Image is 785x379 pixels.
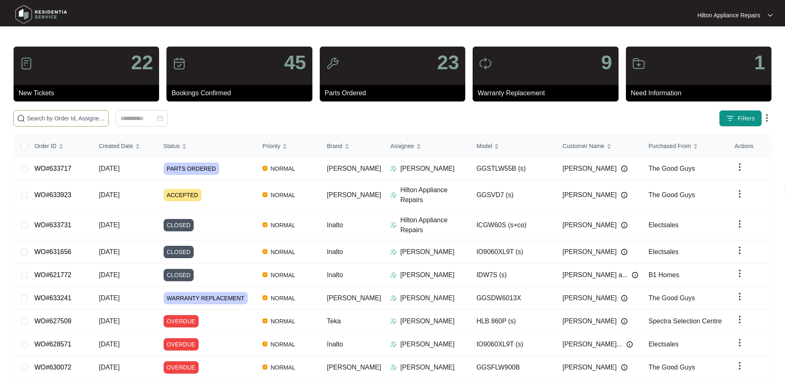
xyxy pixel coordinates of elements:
span: [DATE] [99,341,120,348]
span: Model [476,141,492,151]
span: Filters [738,114,755,123]
span: [DATE] [99,294,120,301]
p: Need Information [631,88,771,98]
p: Hilton Appliance Repairs [400,185,470,205]
span: NORMAL [267,316,299,326]
span: [DATE] [99,318,120,325]
a: WO#631656 [34,248,71,255]
img: Assigner Icon [390,192,397,198]
img: Info icon [621,222,628,228]
img: Vercel Logo [262,365,267,370]
span: [PERSON_NAME] [327,191,381,198]
a: WO#633731 [34,221,71,228]
span: [PERSON_NAME] [562,293,617,303]
p: 1 [754,53,765,73]
img: Info icon [621,192,628,198]
p: [PERSON_NAME] [400,247,455,257]
img: dropdown arrow [735,315,745,325]
img: filter icon [726,114,734,122]
span: [PERSON_NAME] [562,363,617,372]
p: Parts Ordered [325,88,465,98]
span: Order ID [34,141,56,151]
th: Order ID [28,135,92,157]
img: Vercel Logo [262,295,267,300]
img: Vercel Logo [262,341,267,346]
img: Vercel Logo [262,272,267,277]
p: [PERSON_NAME] [400,316,455,326]
img: icon [326,57,339,70]
span: NORMAL [267,270,299,280]
img: Assigner Icon [390,249,397,255]
p: [PERSON_NAME] [400,270,455,280]
span: The Good Guys [649,191,695,198]
img: dropdown arrow [735,162,745,172]
img: Vercel Logo [262,222,267,227]
img: Info icon [632,272,638,278]
span: [PERSON_NAME] [562,220,617,230]
span: Electsales [649,341,679,348]
span: ACCEPTED [164,189,202,201]
p: [PERSON_NAME] [400,164,455,174]
td: ICGW60S (s+co) [470,210,556,240]
span: B1 Homes [649,271,680,278]
img: Vercel Logo [262,249,267,254]
span: Created Date [99,141,133,151]
span: Electsales [649,248,679,255]
p: 45 [284,53,306,73]
img: dropdown arrow [735,245,745,255]
p: 9 [601,53,612,73]
a: WO#630072 [34,364,71,371]
td: GGSVD7 (s) [470,180,556,210]
span: NORMAL [267,220,299,230]
td: GGSTLW55B (s) [470,157,556,180]
img: dropdown arrow [735,219,745,229]
img: Info icon [621,165,628,172]
img: search-icon [17,114,25,122]
span: [DATE] [99,191,120,198]
p: 22 [131,53,153,73]
p: Bookings Confirmed [171,88,312,98]
img: icon [20,57,33,70]
img: dropdown arrow [735,292,745,301]
span: NORMAL [267,164,299,174]
img: dropdown arrow [735,189,745,199]
img: dropdown arrow [768,13,773,17]
a: WO#633241 [34,294,71,301]
th: Actions [728,135,771,157]
span: [PERSON_NAME] [562,164,617,174]
th: Purchased From [642,135,728,157]
span: [DATE] [99,221,120,228]
span: Inalto [327,341,343,348]
span: CLOSED [164,269,194,281]
a: WO#621772 [34,271,71,278]
a: WO#628571 [34,341,71,348]
span: Assignee [390,141,414,151]
span: PARTS ORDERED [164,162,219,175]
a: WO#633717 [34,165,71,172]
td: GGSDW6013X [470,287,556,310]
span: CLOSED [164,219,194,231]
span: OVERDUE [164,361,199,374]
span: NORMAL [267,339,299,349]
span: NORMAL [267,247,299,257]
img: Info icon [621,364,628,371]
th: Assignee [384,135,470,157]
td: IO9060XL9T (s) [470,333,556,356]
img: dropdown arrow [735,338,745,348]
img: dropdown arrow [762,113,772,123]
img: Assigner Icon [390,341,397,348]
a: WO#627509 [34,318,71,325]
img: dropdown arrow [735,361,745,371]
span: [PERSON_NAME] [562,247,617,257]
span: [PERSON_NAME] [562,190,617,200]
p: [PERSON_NAME] [400,339,455,349]
p: [PERSON_NAME] [400,293,455,303]
img: icon [173,57,186,70]
img: Assigner Icon [390,318,397,325]
img: Vercel Logo [262,166,267,171]
th: Customer Name [556,135,642,157]
span: [PERSON_NAME] a... [562,270,628,280]
td: GGSFLW900B [470,356,556,379]
span: The Good Guys [649,294,695,301]
span: Customer Name [562,141,605,151]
